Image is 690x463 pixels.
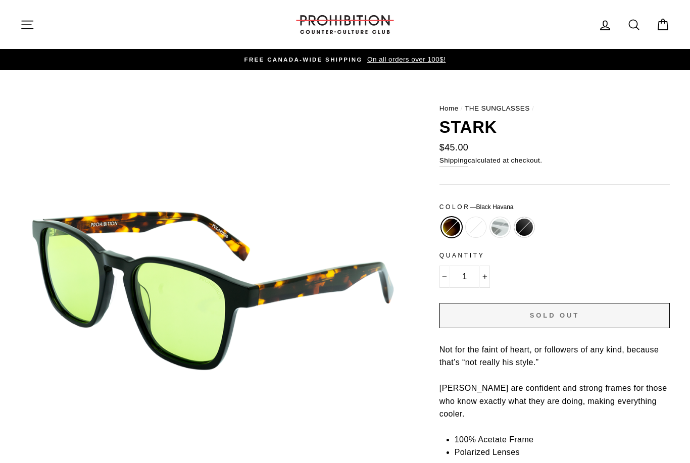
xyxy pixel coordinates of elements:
[23,54,667,65] a: FREE CANADA-WIDE SHIPPING On all orders over 100$!
[439,251,670,261] label: Quantity
[439,202,670,212] label: Color
[439,303,670,328] button: Sold Out
[514,217,534,237] label: Matte Black
[466,217,486,237] label: Matte Havana/Crystal
[365,56,446,63] span: On all orders over 100$!
[439,142,468,152] span: $45.00
[455,448,520,456] span: Polarized Lenses
[439,155,468,167] a: Shipping
[461,105,463,112] span: /
[479,266,490,288] button: Increase item quantity by one
[439,266,490,288] input: quantity
[439,266,450,288] button: Reduce item quantity by one
[470,203,513,211] span: —
[439,155,670,167] small: calculated at checkout.
[532,105,534,112] span: /
[490,217,510,237] label: Crystal
[530,312,579,319] span: Sold Out
[465,105,530,112] a: THE SUNGLASSES
[476,203,513,211] span: Black Havana
[441,217,462,237] label: Black Havana
[294,15,396,34] img: PROHIBITION COUNTER-CULTURE CLUB
[439,382,670,421] p: [PERSON_NAME] are confident and strong frames for those who know exactly what they are doing, mak...
[439,343,670,369] p: Not for the faint of heart, or followers of any kind, because that’s “not really his style.”
[439,105,459,112] a: Home
[455,435,534,444] span: 100% Acetate Frame
[439,119,670,136] h1: STARK
[244,57,363,63] span: FREE CANADA-WIDE SHIPPING
[439,103,670,114] nav: breadcrumbs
